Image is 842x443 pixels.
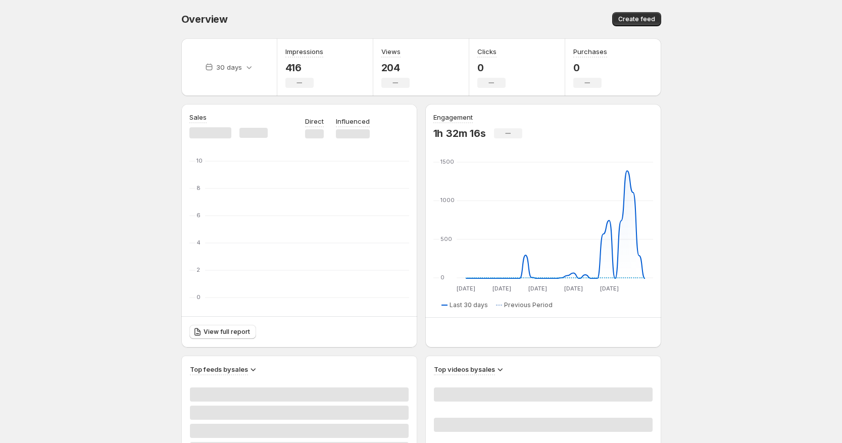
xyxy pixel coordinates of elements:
button: Create feed [612,12,661,26]
text: 1500 [440,158,454,165]
text: 0 [196,293,201,301]
span: Last 30 days [450,301,488,309]
p: 0 [477,62,506,74]
text: [DATE] [528,285,547,292]
text: 0 [440,274,444,281]
text: [DATE] [600,285,618,292]
text: [DATE] [456,285,475,292]
text: 6 [196,212,201,219]
span: Previous Period [504,301,553,309]
p: 0 [573,62,607,74]
span: View full report [204,328,250,336]
p: Direct [305,116,324,126]
p: 30 days [216,62,242,72]
text: 4 [196,239,201,246]
text: 1000 [440,196,455,204]
text: [DATE] [564,285,582,292]
h3: Purchases [573,46,607,57]
span: Overview [181,13,228,25]
p: Influenced [336,116,370,126]
h3: Impressions [285,46,323,57]
h3: Top feeds by sales [190,364,248,374]
span: Create feed [618,15,655,23]
h3: Top videos by sales [434,364,495,374]
h3: Clicks [477,46,497,57]
p: 204 [381,62,410,74]
text: [DATE] [492,285,511,292]
h3: Sales [189,112,207,122]
p: 1h 32m 16s [433,127,486,139]
a: View full report [189,325,256,339]
h3: Engagement [433,112,473,122]
p: 416 [285,62,323,74]
text: 2 [196,266,200,273]
text: 8 [196,184,201,191]
h3: Views [381,46,401,57]
text: 500 [440,235,452,242]
text: 10 [196,157,203,164]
